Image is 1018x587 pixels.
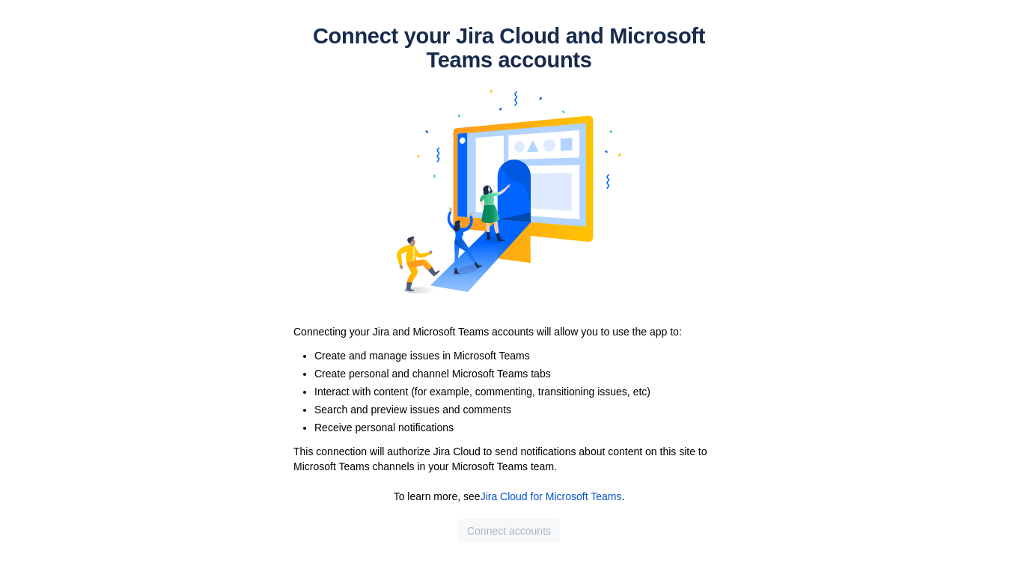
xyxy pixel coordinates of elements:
li: Search and preview issues and comments [314,402,734,417]
li: Create and manage issues in Microsoft Teams [314,348,734,363]
img: account-mapping.svg [397,72,621,311]
button: Connect accounts [458,519,560,543]
li: Create personal and channel Microsoft Teams tabs [314,366,734,381]
li: Interact with content (for example, commenting, transitioning issues, etc) [314,384,734,399]
h1: Connect your Jira Cloud and Microsoft Teams accounts [284,24,734,72]
a: Jira Cloud for Microsoft Teams [481,490,622,502]
p: Connecting your Jira and Microsoft Teams accounts will allow you to use the app to: [293,324,725,339]
p: This connection will authorize Jira Cloud to send notifications about content on this site to Mic... [293,444,725,474]
p: To learn more, see . [299,489,719,504]
li: Receive personal notifications [314,420,734,435]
